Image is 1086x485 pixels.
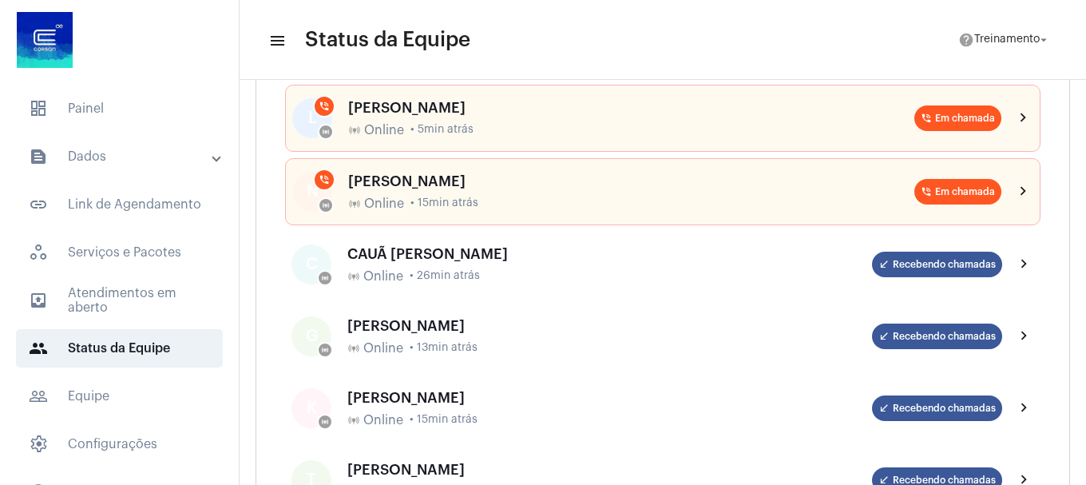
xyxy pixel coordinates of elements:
[16,281,223,320] span: Atendimentos em aberto
[974,34,1040,46] span: Treinamento
[1015,399,1034,418] mat-icon: chevron_right
[305,27,470,53] span: Status da Equipe
[1014,182,1033,201] mat-icon: chevron_right
[29,291,48,310] mat-icon: sidenav icon
[29,435,48,454] span: sidenav icon
[16,329,223,368] span: Status da Equipe
[322,128,330,136] mat-icon: online_prediction
[348,100,914,116] div: [PERSON_NAME]
[319,174,330,185] mat-icon: phone_in_talk
[348,124,361,137] mat-icon: online_prediction
[10,137,239,176] mat-expansion-panel-header: sidenav iconDados
[872,252,1002,277] mat-chip: Recebendo chamadas
[29,99,48,118] span: sidenav icon
[347,270,360,283] mat-icon: online_prediction
[410,124,474,136] span: • 5min atrás
[319,101,330,112] mat-icon: phone_in_talk
[410,342,478,354] span: • 13min atrás
[872,324,1002,349] mat-chip: Recebendo chamadas
[347,462,872,478] div: [PERSON_NAME]
[921,186,932,197] mat-icon: phone_in_talk
[872,396,1002,421] mat-chip: Recebendo chamadas
[16,425,223,463] span: Configurações
[878,331,890,342] mat-icon: call_received
[878,259,890,270] mat-icon: call_received
[321,418,329,426] mat-icon: online_prediction
[321,274,329,282] mat-icon: online_prediction
[16,377,223,415] span: Equipe
[29,195,48,214] mat-icon: sidenav icon
[347,390,872,406] div: [PERSON_NAME]
[268,31,284,50] mat-icon: sidenav icon
[1015,327,1034,346] mat-icon: chevron_right
[29,147,48,166] mat-icon: sidenav icon
[291,244,331,284] div: C
[958,32,974,48] mat-icon: help
[914,105,1001,131] mat-chip: Em chamada
[16,89,223,128] span: Painel
[878,403,890,414] mat-icon: call_received
[347,414,360,427] mat-icon: online_prediction
[29,387,48,406] mat-icon: sidenav icon
[347,318,872,334] div: [PERSON_NAME]
[364,197,404,211] span: Online
[410,197,478,209] span: • 15min atrás
[363,413,403,427] span: Online
[363,269,403,284] span: Online
[348,173,914,189] div: [PERSON_NAME]
[1014,109,1033,128] mat-icon: chevron_right
[292,98,332,138] div: L
[16,185,223,224] span: Link de Agendamento
[410,270,480,282] span: • 26min atrás
[921,113,932,124] mat-icon: phone_in_talk
[29,243,48,262] span: sidenav icon
[949,24,1060,56] button: Treinamento
[363,341,403,356] span: Online
[16,233,223,272] span: Serviços e Pacotes
[410,414,478,426] span: • 15min atrás
[1036,33,1051,47] mat-icon: arrow_drop_down
[914,179,1001,205] mat-chip: Em chamada
[292,172,332,212] div: N
[347,246,872,262] div: CAUÃ [PERSON_NAME]
[322,201,330,209] mat-icon: online_prediction
[348,197,361,210] mat-icon: online_prediction
[29,339,48,358] mat-icon: sidenav icon
[29,147,213,166] mat-panel-title: Dados
[364,123,404,137] span: Online
[1015,255,1034,274] mat-icon: chevron_right
[347,342,360,355] mat-icon: online_prediction
[13,8,77,72] img: d4669ae0-8c07-2337-4f67-34b0df7f5ae4.jpeg
[291,316,331,356] div: G
[321,346,329,354] mat-icon: online_prediction
[291,388,331,428] div: K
